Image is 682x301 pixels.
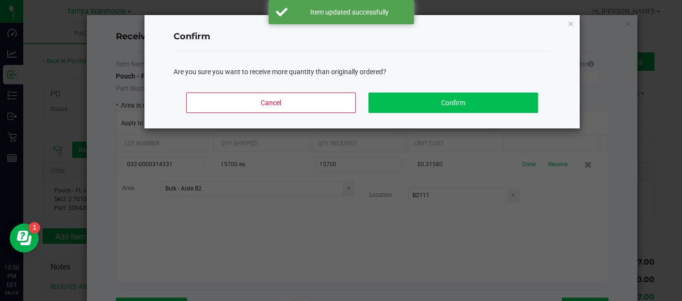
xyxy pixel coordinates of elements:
[293,7,407,17] div: Item updated successfully
[368,93,538,113] button: Confirm
[186,93,356,113] button: Cancel
[567,17,574,29] button: Close
[174,67,551,77] div: Are you sure you want to receive more quantity than originally ordered?
[174,31,551,43] h4: Confirm
[10,223,39,253] iframe: Resource center
[29,222,40,234] iframe: Resource center unread badge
